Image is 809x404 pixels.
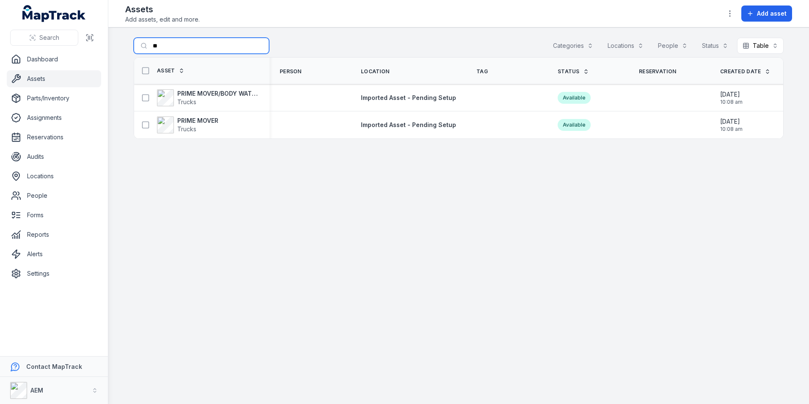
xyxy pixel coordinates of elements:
a: Assets [7,70,101,87]
h2: Assets [125,3,200,15]
time: 20/08/2025, 10:08:45 am [720,117,743,133]
strong: Contact MapTrack [26,363,82,370]
a: Imported Asset - Pending Setup [361,94,456,102]
a: Asset [157,67,184,74]
span: Search [39,33,59,42]
button: Table [737,38,784,54]
a: Dashboard [7,51,101,68]
span: Created Date [720,68,761,75]
span: [DATE] [720,117,743,126]
span: 10:08 am [720,99,743,105]
button: Locations [602,38,649,54]
div: Available [558,119,591,131]
a: Status [558,68,589,75]
a: Settings [7,265,101,282]
time: 20/08/2025, 10:08:45 am [720,90,743,105]
span: Location [361,68,389,75]
a: Reservations [7,129,101,146]
button: Status [696,38,734,54]
span: Status [558,68,580,75]
a: Reports [7,226,101,243]
strong: PRIME MOVER/BODY WATER CART [177,89,259,98]
span: Asset [157,67,175,74]
a: People [7,187,101,204]
span: Trucks [177,98,196,105]
span: [DATE] [720,90,743,99]
span: Add asset [757,9,787,18]
div: Available [558,92,591,104]
a: Assignments [7,109,101,126]
span: Add assets, edit and more. [125,15,200,24]
a: Imported Asset - Pending Setup [361,121,456,129]
span: Person [280,68,302,75]
strong: PRIME MOVER [177,116,218,125]
span: Reservation [639,68,676,75]
a: Created Date [720,68,770,75]
span: 10:08 am [720,126,743,133]
a: PRIME MOVER/BODY WATER CARTTrucks [157,89,259,106]
a: Alerts [7,246,101,263]
a: Audits [7,148,101,165]
a: Parts/Inventory [7,90,101,107]
button: People [652,38,693,54]
span: Imported Asset - Pending Setup [361,94,456,101]
span: Trucks [177,125,196,133]
a: Forms [7,207,101,224]
span: Imported Asset - Pending Setup [361,121,456,128]
button: Add asset [741,6,792,22]
span: Tag [476,68,488,75]
button: Categories [548,38,599,54]
button: Search [10,30,78,46]
a: Locations [7,168,101,185]
strong: AEM [30,387,43,394]
a: MapTrack [22,5,86,22]
a: PRIME MOVERTrucks [157,116,218,133]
